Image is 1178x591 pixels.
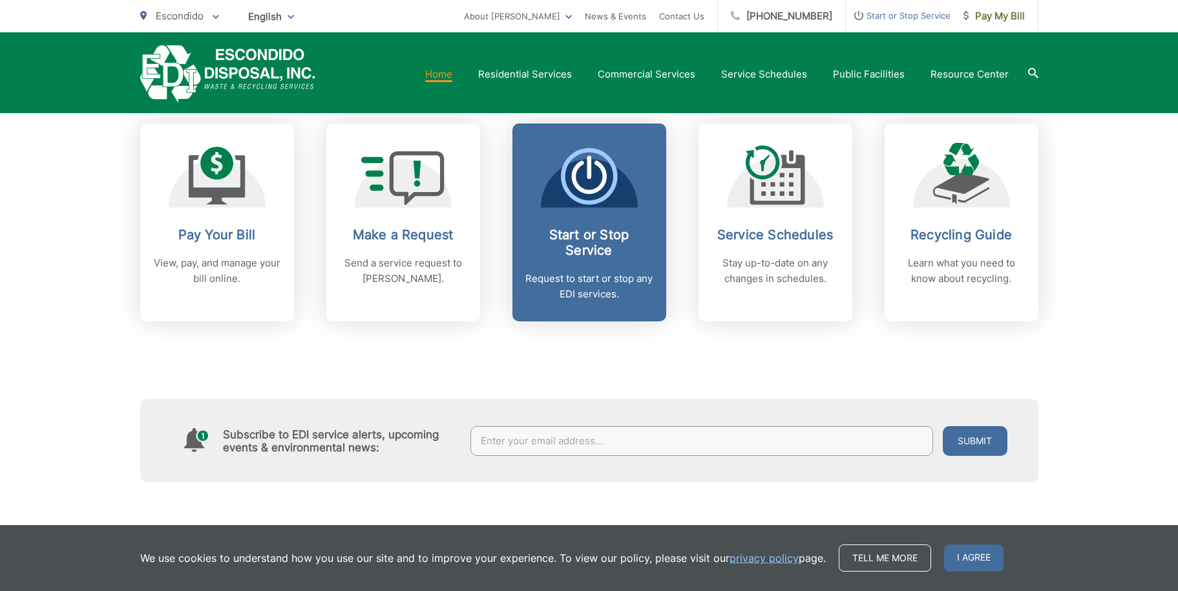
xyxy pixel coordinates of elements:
[585,8,646,24] a: News & Events
[943,426,1007,456] button: Submit
[156,10,204,22] span: Escondido
[464,8,572,24] a: About [PERSON_NAME]
[525,271,653,302] p: Request to start or stop any EDI services.
[721,67,807,82] a: Service Schedules
[699,124,852,321] a: Service Schedules Stay up-to-date on any changes in schedules.
[711,255,839,286] p: Stay up-to-date on any changes in schedules.
[470,426,933,456] input: Enter your email address...
[839,544,931,572] a: Tell me more
[944,544,1004,572] span: I agree
[153,255,281,286] p: View, pay, and manage your bill online.
[140,550,826,566] p: We use cookies to understand how you use our site and to improve your experience. To view our pol...
[963,8,1025,24] span: Pay My Bill
[326,124,480,321] a: Make a Request Send a service request to [PERSON_NAME].
[525,227,653,258] h2: Start or Stop Service
[153,227,281,242] h2: Pay Your Bill
[598,67,695,82] a: Commercial Services
[885,124,1038,321] a: Recycling Guide Learn what you need to know about recycling.
[339,255,467,286] p: Send a service request to [PERSON_NAME].
[898,255,1025,286] p: Learn what you need to know about recycling.
[140,45,315,103] a: EDCD logo. Return to the homepage.
[931,67,1009,82] a: Resource Center
[223,428,458,454] h4: Subscribe to EDI service alerts, upcoming events & environmental news:
[478,67,572,82] a: Residential Services
[238,5,304,28] span: English
[730,550,799,566] a: privacy policy
[659,8,704,24] a: Contact Us
[425,67,452,82] a: Home
[140,124,294,321] a: Pay Your Bill View, pay, and manage your bill online.
[711,227,839,242] h2: Service Schedules
[833,67,905,82] a: Public Facilities
[898,227,1025,242] h2: Recycling Guide
[339,227,467,242] h2: Make a Request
